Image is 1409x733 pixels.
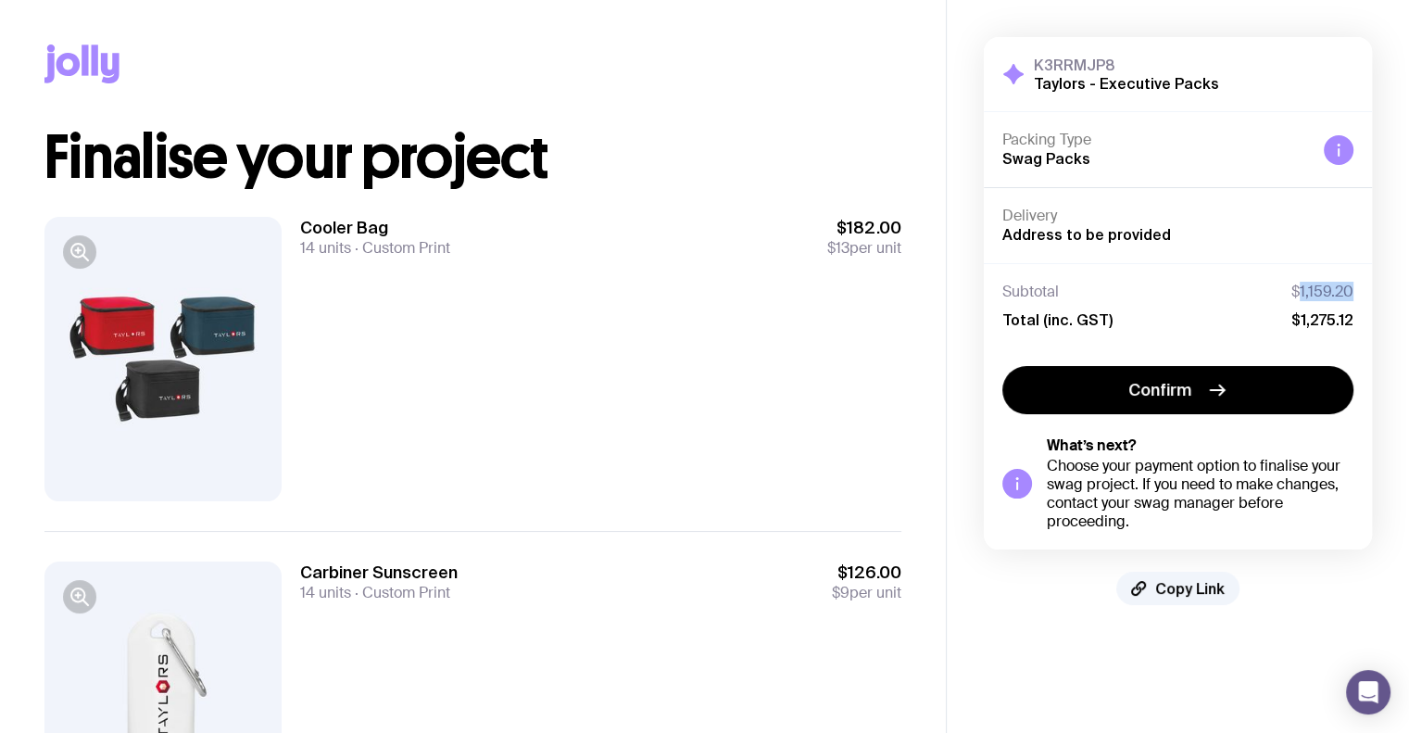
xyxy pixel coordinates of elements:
[1002,310,1113,329] span: Total (inc. GST)
[1291,283,1353,301] span: $1,159.20
[827,239,901,258] span: per unit
[44,128,901,187] h1: Finalise your project
[1047,436,1353,455] h5: What’s next?
[827,238,849,258] span: $13
[832,583,849,602] span: $9
[1346,670,1390,714] div: Open Intercom Messenger
[1291,310,1353,329] span: $1,275.12
[1002,207,1353,225] h4: Delivery
[1128,379,1191,401] span: Confirm
[300,562,458,584] h3: Carbiner Sunscreen
[1002,226,1171,243] span: Address to be provided
[1002,150,1090,167] span: Swag Packs
[1002,283,1059,301] span: Subtotal
[832,584,901,602] span: per unit
[300,217,450,239] h3: Cooler Bag
[300,583,351,602] span: 14 units
[1002,366,1353,414] button: Confirm
[1047,457,1353,531] div: Choose your payment option to finalise your swag project. If you need to make changes, contact yo...
[1155,579,1225,598] span: Copy Link
[1034,56,1219,74] h3: K3RRMJP8
[1034,74,1219,93] h2: Taylors - Executive Packs
[351,238,450,258] span: Custom Print
[832,562,901,584] span: $126.00
[1002,131,1309,149] h4: Packing Type
[1116,572,1239,605] button: Copy Link
[351,583,450,602] span: Custom Print
[827,217,901,239] span: $182.00
[300,238,351,258] span: 14 units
